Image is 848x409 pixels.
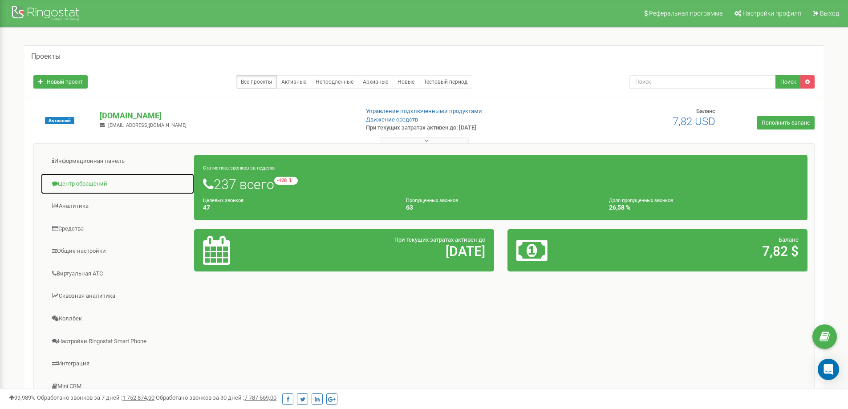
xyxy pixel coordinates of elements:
span: Активный [45,117,74,124]
button: Поиск [775,75,801,89]
a: Все проекты [236,75,277,89]
span: При текущих затратах активен до [394,236,485,243]
a: Тестовый период [419,75,472,89]
a: Новые [393,75,419,89]
span: 7,82 USD [673,115,715,128]
a: Аналитика [41,195,195,217]
h4: 26,58 % [609,204,799,211]
span: 99,989% [9,394,36,401]
small: Целевых звонков [203,198,243,203]
u: 1 752 874,00 [122,394,154,401]
div: Open Intercom Messenger [818,359,839,380]
span: Выход [820,10,839,17]
h4: 63 [406,204,596,211]
a: Общие настройки [41,240,195,262]
span: Обработано звонков за 7 дней : [37,394,154,401]
span: Баланс [696,108,715,114]
a: Активные [276,75,311,89]
small: Статистика звонков за неделю [203,165,275,171]
p: При текущих затратах активен до: [DATE] [366,124,551,132]
h1: 237 всего [203,177,799,192]
h4: 47 [203,204,393,211]
a: Виртуальная АТС [41,263,195,285]
span: Баланс [779,236,799,243]
a: Управление подключенными продуктами [366,108,482,114]
small: Доля пропущенных звонков [609,198,673,203]
a: Средства [41,218,195,240]
a: Информационная панель [41,150,195,172]
a: Новый проект [33,75,88,89]
small: -128 [274,177,298,185]
p: [DOMAIN_NAME] [100,110,351,121]
a: Настройки Ringostat Smart Phone [41,331,195,352]
a: Mini CRM [41,376,195,397]
a: Интеграция [41,353,195,375]
span: [EMAIL_ADDRESS][DOMAIN_NAME] [108,122,187,128]
a: Пополнить баланс [757,116,815,130]
h2: 7,82 $ [615,244,799,259]
a: Сквозная аналитика [41,285,195,307]
a: Движение средств [366,116,418,123]
a: Архивные [358,75,393,89]
span: Реферальная программа [649,10,723,17]
span: Настройки профиля [743,10,801,17]
input: Поиск [629,75,776,89]
a: Коллбек [41,308,195,330]
u: 7 787 559,00 [244,394,276,401]
h2: [DATE] [301,244,485,259]
small: Пропущенных звонков [406,198,458,203]
a: Центр обращений [41,173,195,195]
a: Непродленные [311,75,358,89]
h5: Проекты [31,53,61,61]
span: Обработано звонков за 30 дней : [156,394,276,401]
